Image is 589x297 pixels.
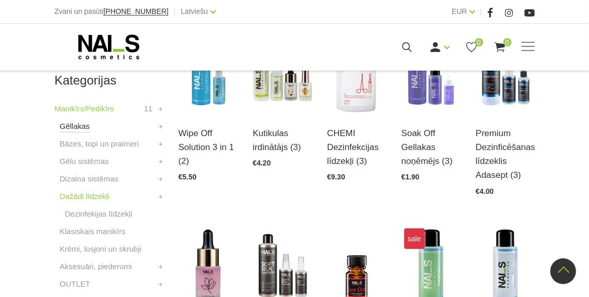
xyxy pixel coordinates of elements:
[60,155,109,168] a: Gēlu sistēmas
[158,103,163,115] a: +
[144,103,153,115] span: 11
[402,173,420,181] span: €1.90
[65,208,133,220] a: Dezinfekijas līdzekļi
[327,173,345,181] span: €9.30
[60,190,110,203] a: Dažādi līdzekļi
[476,32,535,113] img: Pielietošanas sfēra profesionālai lietošanai: Medicīnisks līdzeklis paredzēts roku un virsmu dezi...
[60,120,90,133] a: Gēllakas
[158,155,163,168] a: +
[503,38,512,46] span: 0
[55,74,163,87] h2: Kategorijas
[253,126,312,154] a: Kutikulas irdinātājs (3)
[55,5,169,18] div: Zvani un pasūti
[179,126,237,169] a: Wipe Off Solution 3 in 1 (2)
[480,5,482,18] span: |
[465,41,478,54] a: 0
[60,225,126,238] a: Klasiskais manikīrs
[402,32,460,113] img: Profesionāls šķīdums gellakas un citu “soak off” produktu ātrai noņemšanai.Nesausina rokas.Tilpum...
[158,190,163,203] a: +
[494,41,506,54] a: 0
[60,260,132,273] a: Aksesuāri, piederumi
[158,278,163,290] a: +
[55,103,114,115] a: Manikīrs/Pedikīrs
[253,159,271,167] span: €4.20
[452,5,467,18] a: EUR
[475,38,483,46] span: 0
[60,243,141,255] a: Krēmi, losjoni un skrubji
[60,278,90,290] a: OUTLET
[253,32,312,113] img: Līdzeklis kutikulas mīkstināšanai un irdināšanai vien pāris sekunžu laikā. Ideāli piemērots kutik...
[158,260,163,273] a: +
[179,32,237,113] img: Līdzeklis “trīs vienā“ - paredzēts dabīgā naga attaukošanai un dehidrācijai, gela un gellaku lipī...
[402,126,460,169] a: Soak Off Gellakas noņēmējs (3)
[181,5,208,18] a: Latviešu
[476,187,494,195] span: €4.00
[158,120,163,133] a: +
[327,32,386,113] img: STERISEPT INSTRU 1L (SPORICĪDS)Sporicīds instrumentu dezinfekcijas un mazgāšanas līdzeklis invent...
[60,138,139,150] a: Bāzes, topi un praimeri
[173,5,176,18] span: |
[158,173,163,185] a: +
[103,7,168,15] span: [PHONE_NUMBER]
[60,173,118,185] a: Dizaina sistēmas
[404,228,425,249] span: sale
[476,126,535,183] a: Premium Dezinficēšanas līdzeklis Adasept (3)
[103,8,168,15] a: [PHONE_NUMBER]
[179,173,197,181] span: €5.50
[158,138,163,150] a: +
[327,126,386,169] a: CHEMI Dezinfekcijas līdzekļi (3)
